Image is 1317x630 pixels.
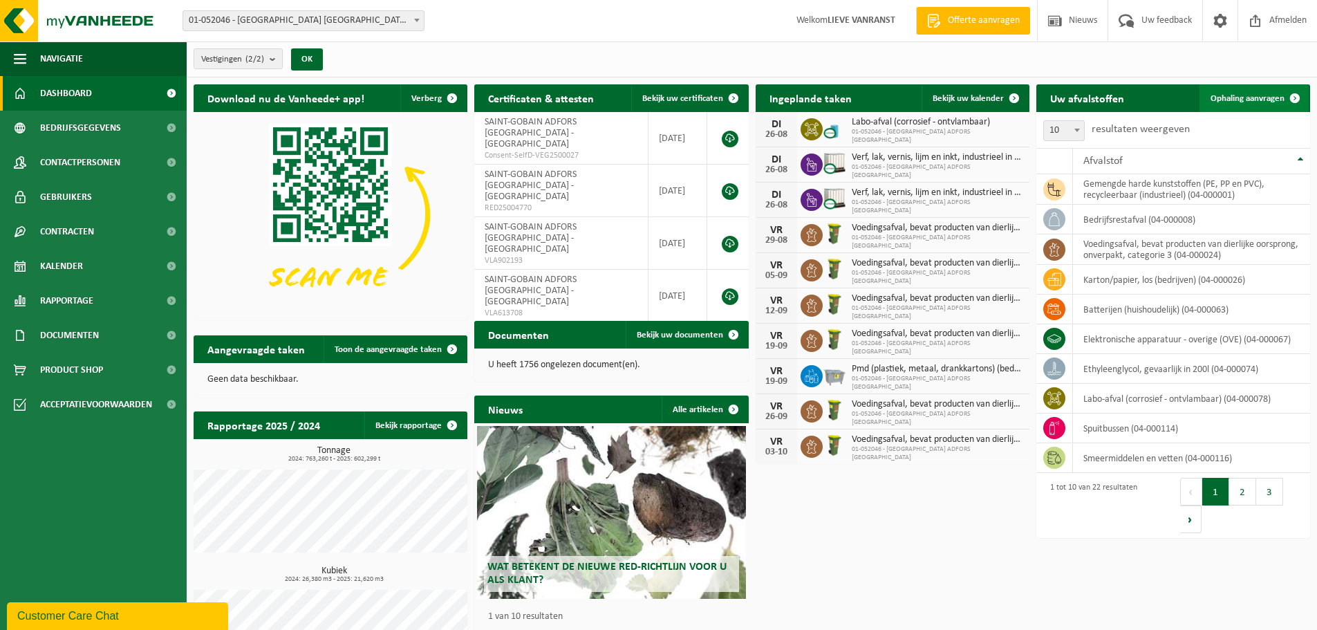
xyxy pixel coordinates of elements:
span: 10 [1044,121,1084,140]
span: SAINT-GOBAIN ADFORS [GEOGRAPHIC_DATA] - [GEOGRAPHIC_DATA] [485,222,577,254]
span: 01-052046 - [GEOGRAPHIC_DATA] ADFORS [GEOGRAPHIC_DATA] [852,234,1022,250]
label: resultaten weergeven [1092,124,1190,135]
strong: LIEVE VANRANST [828,15,895,26]
span: Acceptatievoorwaarden [40,387,152,422]
span: Pmd (plastiek, metaal, drankkartons) (bedrijven) [852,364,1022,375]
span: Voedingsafval, bevat producten van dierlijke oorsprong, onverpakt, categorie 3 [852,258,1022,269]
a: Toon de aangevraagde taken [324,335,466,363]
span: VLA613708 [485,308,637,319]
span: Labo-afval (corrosief - ontvlambaar) [852,117,1022,128]
div: VR [763,331,790,342]
div: 1 tot 10 van 22 resultaten [1043,476,1137,535]
span: SAINT-GOBAIN ADFORS [GEOGRAPHIC_DATA] - [GEOGRAPHIC_DATA] [485,275,577,307]
span: Verf, lak, vernis, lijm en inkt, industrieel in ibc [852,152,1022,163]
a: Alle artikelen [662,396,747,423]
td: [DATE] [648,217,708,270]
span: SAINT-GOBAIN ADFORS [GEOGRAPHIC_DATA] - [GEOGRAPHIC_DATA] [485,169,577,202]
span: 2024: 26,380 m3 - 2025: 21,620 m3 [200,576,467,583]
span: Voedingsafval, bevat producten van dierlijke oorsprong, onverpakt, categorie 3 [852,328,1022,340]
td: smeermiddelen en vetten (04-000116) [1073,443,1310,473]
span: 01-052046 - SAINT-GOBAIN ADFORS BELGIUM - BUGGENHOUT [183,11,424,30]
span: Wat betekent de nieuwe RED-richtlijn voor u als klant? [487,562,727,586]
div: VR [763,366,790,377]
div: 29-08 [763,236,790,245]
span: Voedingsafval, bevat producten van dierlijke oorsprong, onverpakt, categorie 3 [852,223,1022,234]
span: 01-052046 - [GEOGRAPHIC_DATA] ADFORS [GEOGRAPHIC_DATA] [852,163,1022,180]
span: 01-052046 - [GEOGRAPHIC_DATA] ADFORS [GEOGRAPHIC_DATA] [852,375,1022,391]
span: VLA902193 [485,255,637,266]
span: 01-052046 - SAINT-GOBAIN ADFORS BELGIUM - BUGGENHOUT [183,10,424,31]
img: WB-0060-HPE-GN-50 [823,398,846,422]
div: 12-09 [763,306,790,316]
span: Navigatie [40,41,83,76]
span: 01-052046 - [GEOGRAPHIC_DATA] ADFORS [GEOGRAPHIC_DATA] [852,340,1022,356]
span: Kalender [40,249,83,284]
button: Previous [1180,478,1202,506]
span: Bekijk uw certificaten [642,94,723,103]
button: Verberg [400,84,466,112]
span: Verberg [411,94,442,103]
button: 2 [1229,478,1256,506]
a: Offerte aanvragen [916,7,1030,35]
span: Vestigingen [201,49,264,70]
div: 05-09 [763,271,790,281]
span: Offerte aanvragen [944,14,1023,28]
h2: Certificaten & attesten [474,84,608,111]
span: Voedingsafval, bevat producten van dierlijke oorsprong, onverpakt, categorie 3 [852,399,1022,410]
p: 1 van 10 resultaten [488,612,741,622]
span: 01-052046 - [GEOGRAPHIC_DATA] ADFORS [GEOGRAPHIC_DATA] [852,198,1022,215]
td: [DATE] [648,270,708,322]
img: PB-IC-CU [823,187,846,210]
button: 1 [1202,478,1229,506]
div: 26-08 [763,165,790,175]
img: WB-2500-GAL-GY-01 [823,363,846,387]
span: 01-052046 - [GEOGRAPHIC_DATA] ADFORS [GEOGRAPHIC_DATA] [852,410,1022,427]
img: WB-0060-HPE-GN-50 [823,293,846,316]
p: U heeft 1756 ongelezen document(en). [488,360,734,370]
h2: Aangevraagde taken [194,335,319,362]
a: Bekijk uw documenten [626,321,747,349]
img: WB-0060-HPE-GN-50 [823,222,846,245]
h2: Download nu de Vanheede+ app! [194,84,378,111]
td: ethyleenglycol, gevaarlijk in 200l (04-000074) [1073,354,1310,384]
div: VR [763,401,790,412]
span: 01-052046 - [GEOGRAPHIC_DATA] ADFORS [GEOGRAPHIC_DATA] [852,128,1022,145]
h3: Kubiek [200,566,467,583]
a: Bekijk rapportage [364,411,466,439]
button: 3 [1256,478,1283,506]
img: PB-IC-CU [823,151,846,175]
button: OK [291,48,323,71]
td: labo-afval (corrosief - ontvlambaar) (04-000078) [1073,384,1310,414]
span: 10 [1043,120,1085,141]
span: RED25004770 [485,203,637,214]
div: VR [763,295,790,306]
span: Dashboard [40,76,92,111]
span: 01-052046 - [GEOGRAPHIC_DATA] ADFORS [GEOGRAPHIC_DATA] [852,445,1022,462]
td: [DATE] [648,112,708,165]
a: Ophaling aanvragen [1199,84,1309,112]
div: 26-08 [763,201,790,210]
img: WB-0060-HPE-GN-50 [823,257,846,281]
span: Gebruikers [40,180,92,214]
span: Consent-SelfD-VEG2500027 [485,150,637,161]
div: DI [763,119,790,130]
h2: Uw afvalstoffen [1036,84,1138,111]
span: Bekijk uw kalender [933,94,1004,103]
div: 19-09 [763,377,790,387]
p: Geen data beschikbaar. [207,375,454,385]
div: 03-10 [763,447,790,457]
td: elektronische apparatuur - overige (OVE) (04-000067) [1073,324,1310,354]
button: Next [1180,506,1202,533]
td: voedingsafval, bevat producten van dierlijke oorsprong, onverpakt, categorie 3 (04-000024) [1073,234,1310,265]
span: 2024: 763,260 t - 2025: 602,299 t [200,456,467,463]
span: Ophaling aanvragen [1211,94,1285,103]
a: Wat betekent de nieuwe RED-richtlijn voor u als klant? [477,426,745,599]
div: DI [763,189,790,201]
span: Toon de aangevraagde taken [335,345,442,354]
h2: Rapportage 2025 / 2024 [194,411,334,438]
div: VR [763,260,790,271]
span: Afvalstof [1083,156,1123,167]
iframe: chat widget [7,600,231,630]
span: Product Shop [40,353,103,387]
